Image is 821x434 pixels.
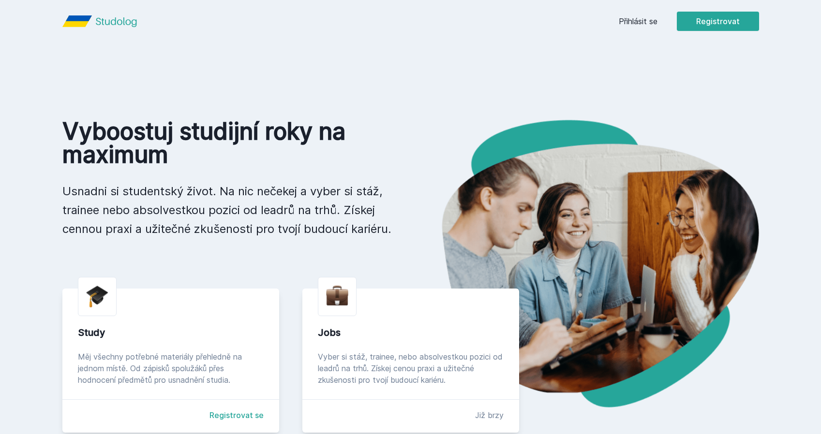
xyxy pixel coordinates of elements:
[318,326,504,339] div: Jobs
[86,285,108,308] img: graduation-cap.png
[318,351,504,386] div: Vyber si stáž, trainee, nebo absolvestkou pozici od leadrů na trhů. Získej cenou praxi a užitečné...
[475,409,504,421] div: Již brzy
[326,283,348,308] img: briefcase.png
[78,326,264,339] div: Study
[62,120,395,166] h1: Vyboostuj studijní roky na maximum
[411,120,759,407] img: hero.png
[677,12,759,31] button: Registrovat
[619,15,657,27] a: Přihlásit se
[209,409,264,421] a: Registrovat se
[78,351,264,386] div: Měj všechny potřebné materiály přehledně na jednom místě. Od zápisků spolužáků přes hodnocení pře...
[62,182,395,238] p: Usnadni si studentský život. Na nic nečekej a vyber si stáž, trainee nebo absolvestkou pozici od ...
